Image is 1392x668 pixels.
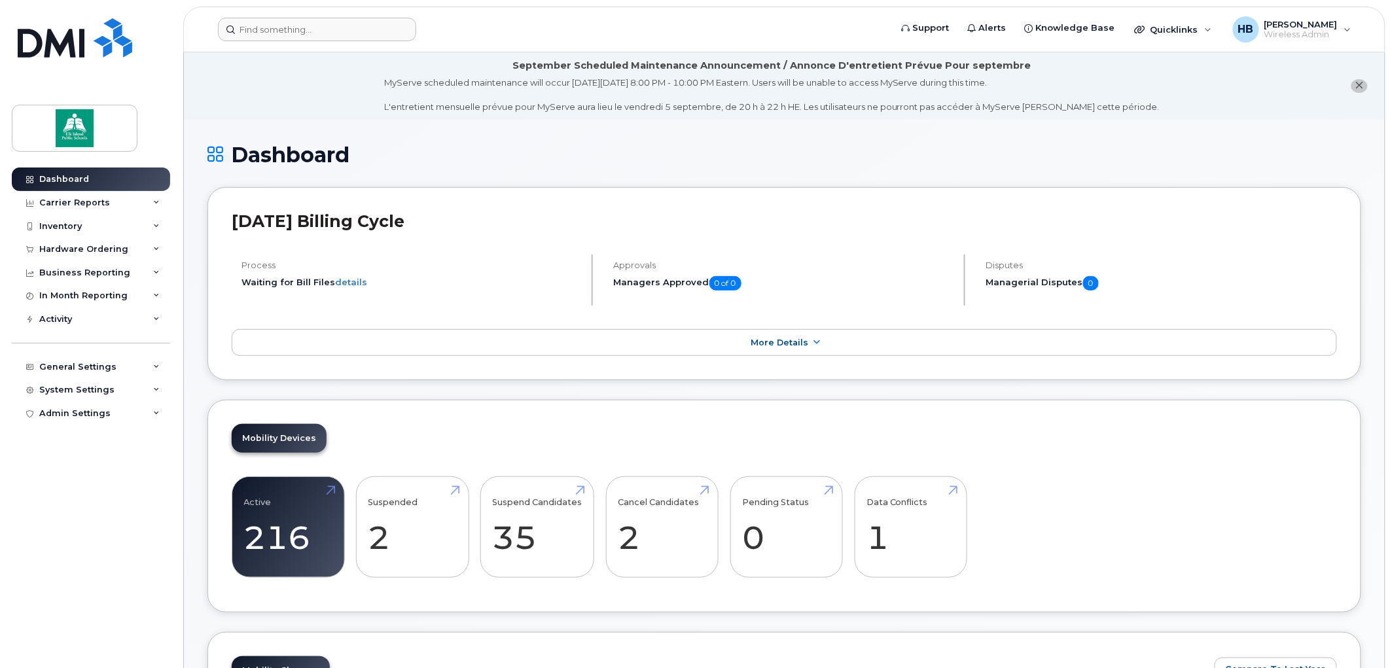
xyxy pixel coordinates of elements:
[618,484,706,571] a: Cancel Candidates 2
[986,260,1337,270] h4: Disputes
[335,277,367,287] a: details
[751,338,809,347] span: More Details
[1083,276,1099,290] span: 0
[986,276,1337,290] h5: Managerial Disputes
[241,260,580,270] h4: Process
[493,484,582,571] a: Suspend Candidates 35
[614,260,953,270] h4: Approvals
[709,276,741,290] span: 0 of 0
[244,484,332,571] a: Active 216
[742,484,830,571] a: Pending Status 0
[614,276,953,290] h5: Managers Approved
[384,77,1160,113] div: MyServe scheduled maintenance will occur [DATE][DATE] 8:00 PM - 10:00 PM Eastern. Users will be u...
[207,143,1361,166] h1: Dashboard
[241,276,580,289] li: Waiting for Bill Files
[866,484,955,571] a: Data Conflicts 1
[368,484,457,571] a: Suspended 2
[513,59,1031,73] div: September Scheduled Maintenance Announcement / Annonce D'entretient Prévue Pour septembre
[232,424,327,453] a: Mobility Devices
[232,211,1337,231] h2: [DATE] Billing Cycle
[1351,79,1368,93] button: close notification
